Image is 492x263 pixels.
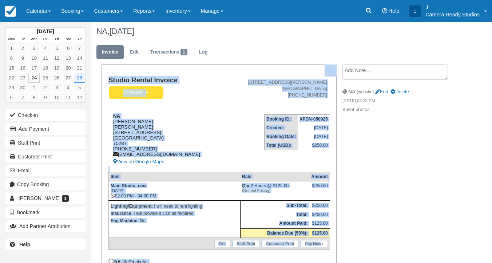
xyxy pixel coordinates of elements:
[74,93,85,102] a: 12
[242,188,307,193] em: (Normal Pricing)
[63,63,74,73] a: 20
[113,113,120,119] strong: NA
[5,137,86,149] a: Staff Print
[111,217,238,224] p: : No
[108,76,223,84] h1: Studio Rental Invoice
[349,89,356,94] strong: NA
[309,172,330,181] th: Amount
[37,28,54,34] strong: [DATE]
[17,83,28,93] a: 30
[6,83,17,93] a: 29
[233,240,259,247] a: Staff Print
[111,218,137,223] strong: Fog Machine
[6,53,17,63] a: 8
[111,183,146,188] strong: Main Studio_new
[17,93,28,102] a: 7
[108,86,161,99] a: Deposit
[5,220,86,232] button: Add Partner Attribution
[389,8,400,14] span: Help
[51,83,63,93] a: 3
[6,63,17,73] a: 15
[17,43,28,53] a: 2
[6,93,17,102] a: 6
[74,73,85,83] a: 28
[301,240,328,247] a: Pay Now
[51,43,63,53] a: 5
[74,53,85,63] a: 14
[51,53,63,63] a: 12
[96,27,455,36] h1: NA,
[5,123,86,135] button: Add Payment
[28,83,40,93] a: 1
[242,183,251,188] strong: Qty
[425,4,480,11] p: J
[375,89,388,94] a: Edit
[19,195,60,201] span: [PERSON_NAME]
[6,43,17,53] a: 1
[265,114,298,123] th: Booking ID:
[240,181,309,201] td: 2 Hours @ $125.00
[240,210,309,219] th: Total:
[19,242,30,247] b: Help
[311,183,328,194] div: $250.00
[265,132,298,141] th: Booking Date:
[342,106,455,113] p: Ballet photos
[5,192,86,204] a: [PERSON_NAME] 1
[17,63,28,73] a: 16
[240,201,309,210] th: Sub-Total:
[5,165,86,176] button: Email
[6,35,17,43] th: Mon
[111,211,131,216] strong: Insurance
[40,83,51,93] a: 2
[28,43,40,53] a: 3
[40,53,51,63] a: 11
[111,204,152,209] strong: Lighting/Equipment
[265,123,298,132] th: Created:
[63,93,74,102] a: 11
[63,35,74,43] th: Sat
[74,43,85,53] a: 7
[108,181,240,201] td: [DATE] 02:00 PM - 04:00 PM
[63,43,74,53] a: 6
[298,132,330,141] td: [DATE]
[40,35,51,43] th: Thu
[382,8,387,13] i: Help
[108,113,223,166] div: [PERSON_NAME] [PERSON_NAME] [STREET_ADDRESS] [GEOGRAPHIC_DATA] 75287 [PHONE_NUMBER] [EMAIL_ADDRES...
[17,53,28,63] a: 9
[240,228,309,238] th: Balance Due (50%):
[5,6,16,17] img: checkfront-main-nav-mini-logo.png
[226,79,327,98] address: [STREET_ADDRESS][PERSON_NAME] [GEOGRAPHIC_DATA] [PHONE_NUMBER]
[240,219,309,228] th: Amount Paid:
[74,83,85,93] a: 5
[108,172,240,181] th: Item
[40,93,51,102] a: 9
[309,210,330,219] td: $250.00
[124,45,144,59] a: Edit
[28,63,40,73] a: 17
[40,63,51,73] a: 18
[299,117,328,122] strong: XPDN-050925
[312,231,328,236] strong: $125.00
[180,49,187,55] span: 1
[298,141,330,150] td: $250.00
[96,45,124,59] a: Invoice
[28,53,40,63] a: 10
[113,157,223,166] a: View on Google Maps
[51,35,63,43] th: Fri
[6,73,17,83] a: 22
[63,73,74,83] a: 27
[240,172,309,181] th: Rate
[51,93,63,102] a: 10
[194,45,213,59] a: Log
[342,98,455,106] em: [DATE] 03:23 PM
[63,53,74,63] a: 13
[309,219,330,228] td: $125.00
[40,73,51,83] a: 25
[62,195,69,202] span: 1
[265,141,298,150] th: Total (USD):
[5,178,86,190] button: Copy Booking
[5,151,86,162] a: Customer Print
[390,89,409,94] a: Delete
[28,35,40,43] th: Wed
[5,109,86,121] button: Check-in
